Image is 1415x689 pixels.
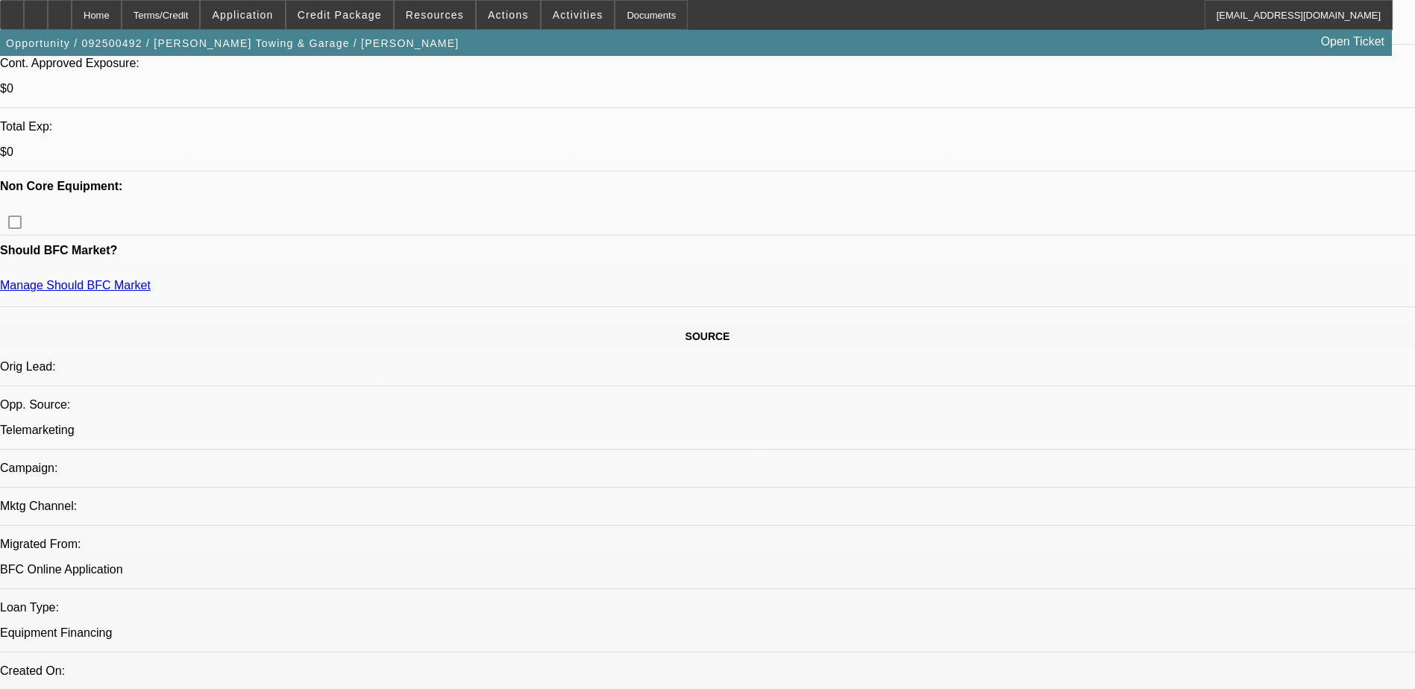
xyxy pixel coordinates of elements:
[406,9,464,21] span: Resources
[298,9,382,21] span: Credit Package
[212,9,273,21] span: Application
[685,330,730,342] span: SOURCE
[201,1,284,29] button: Application
[553,9,603,21] span: Activities
[286,1,393,29] button: Credit Package
[488,9,529,21] span: Actions
[6,37,459,49] span: Opportunity / 092500492 / [PERSON_NAME] Towing & Garage / [PERSON_NAME]
[395,1,475,29] button: Resources
[542,1,615,29] button: Activities
[477,1,540,29] button: Actions
[1315,29,1390,54] a: Open Ticket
